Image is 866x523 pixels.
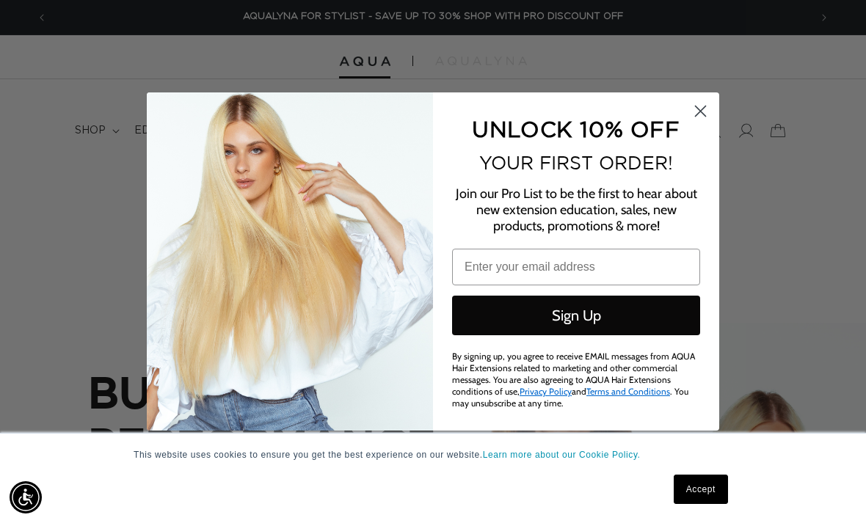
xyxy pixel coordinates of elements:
[520,386,572,397] a: Privacy Policy
[147,92,433,431] img: daab8b0d-f573-4e8c-a4d0-05ad8d765127.png
[452,351,695,409] span: By signing up, you agree to receive EMAIL messages from AQUA Hair Extensions related to marketing...
[452,249,700,285] input: Enter your email address
[688,98,713,124] button: Close dialog
[10,481,42,513] div: Accessibility Menu
[793,453,866,523] iframe: Chat Widget
[456,186,697,234] span: Join our Pro List to be the first to hear about new extension education, sales, new products, pro...
[586,386,670,397] a: Terms and Conditions
[674,475,728,504] a: Accept
[483,450,641,460] a: Learn more about our Cookie Policy.
[134,448,732,461] p: This website uses cookies to ensure you get the best experience on our website.
[479,153,673,173] span: YOUR FIRST ORDER!
[472,117,680,141] span: UNLOCK 10% OFF
[452,296,700,335] button: Sign Up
